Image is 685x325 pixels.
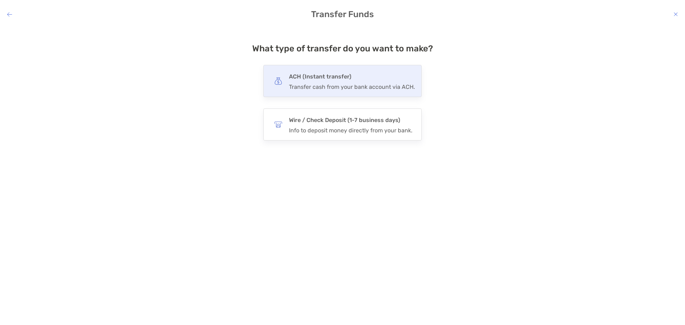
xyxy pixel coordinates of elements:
[289,115,412,125] h4: Wire / Check Deposit (1-7 business days)
[289,127,412,134] div: Info to deposit money directly from your bank.
[289,83,415,90] div: Transfer cash from your bank account via ACH.
[274,121,282,128] img: button icon
[274,77,282,85] img: button icon
[252,44,433,54] h4: What type of transfer do you want to make?
[289,72,415,82] h4: ACH (Instant transfer)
